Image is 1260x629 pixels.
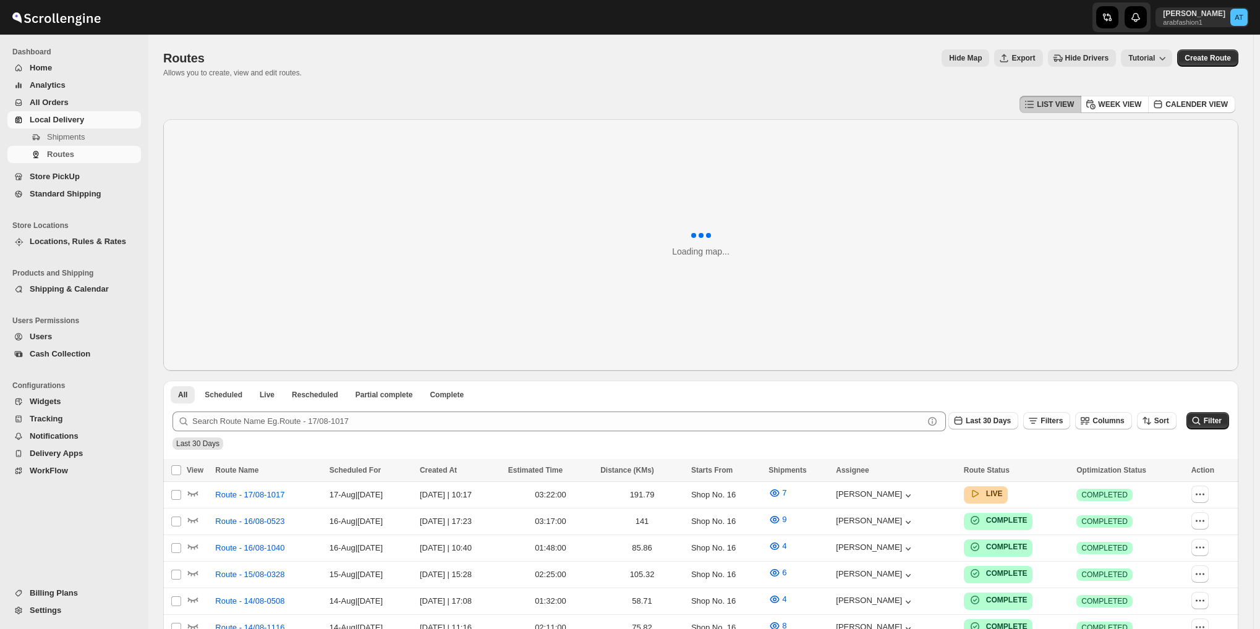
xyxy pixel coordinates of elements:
[7,602,141,619] button: Settings
[836,542,914,555] button: [PERSON_NAME]
[691,568,761,581] div: Shop No. 16
[7,585,141,602] button: Billing Plans
[208,591,292,611] button: Route - 14/08-0508
[1163,9,1225,19] p: [PERSON_NAME]
[672,245,730,258] div: Loading map...
[205,390,242,400] span: Scheduled
[292,390,338,400] span: Rescheduled
[420,466,457,475] span: Created At
[969,567,1028,580] button: COMPLETE
[7,445,141,462] button: Delivery Apps
[1023,412,1070,429] button: Filters
[171,386,195,403] button: All routes
[1185,53,1231,63] span: Create Route
[1177,49,1238,67] button: Create Route
[12,47,142,57] span: Dashboard
[1163,19,1225,26] p: arabfashion1
[30,172,80,181] span: Store PickUp
[30,189,101,198] span: Standard Shipping
[215,568,284,581] span: Route - 15/08-0328
[836,569,914,581] button: [PERSON_NAME]
[1081,543,1128,553] span: COMPLETED
[1041,416,1063,425] span: Filters
[430,390,464,400] span: Complete
[215,542,284,554] span: Route - 16/08-1040
[330,543,383,552] span: 16-Aug | [DATE]
[1048,49,1117,67] button: Hide Drivers
[986,542,1028,551] b: COMPLETE
[836,516,914,528] button: [PERSON_NAME]
[330,490,383,499] span: 17-Aug | [DATE]
[1204,416,1222,425] span: Filter
[782,541,786,551] span: 4
[355,390,413,400] span: Partial complete
[7,281,141,298] button: Shipping & Calendar
[187,466,203,475] span: View
[966,416,1011,425] span: Last 30 Days
[7,94,141,111] button: All Orders
[7,129,141,146] button: Shipments
[420,515,501,528] div: [DATE] | 17:23
[12,381,142,390] span: Configurations
[163,51,205,65] span: Routes
[330,517,383,526] span: 16-Aug | [DATE]
[7,233,141,250] button: Locations, Rules & Rates
[836,489,914,502] button: [PERSON_NAME]
[30,449,83,458] span: Delivery Apps
[1076,466,1146,475] span: Optimization Status
[508,489,593,501] div: 03:22:00
[330,466,381,475] span: Scheduled For
[208,538,292,558] button: Route - 16/08-1040
[761,483,794,503] button: 7
[7,59,141,77] button: Home
[761,510,794,530] button: 9
[948,412,1018,429] button: Last 30 Days
[768,466,806,475] span: Shipments
[691,466,733,475] span: Starts From
[47,150,74,159] span: Routes
[30,80,66,90] span: Analytics
[1081,570,1128,580] span: COMPLETED
[1137,412,1177,429] button: Sort
[836,596,914,608] button: [PERSON_NAME]
[7,146,141,163] button: Routes
[1128,54,1155,62] span: Tutorial
[1065,53,1109,63] span: Hide Drivers
[215,515,284,528] span: Route - 16/08-0523
[7,410,141,428] button: Tracking
[7,393,141,410] button: Widgets
[986,489,1003,498] b: LIVE
[600,568,684,581] div: 105.32
[420,542,501,554] div: [DATE] | 10:40
[208,485,292,505] button: Route - 17/08-1017
[208,512,292,531] button: Route - 16/08-0523
[176,439,219,448] span: Last 30 Days
[969,488,1003,500] button: LIVE
[215,466,258,475] span: Route Name
[7,428,141,445] button: Notifications
[782,488,786,497] span: 7
[1081,490,1128,500] span: COMPLETED
[508,466,563,475] span: Estimated Time
[330,596,383,606] span: 14-Aug | [DATE]
[1230,9,1248,26] span: Aziz Taher
[178,390,187,400] span: All
[192,412,924,431] input: Search Route Name Eg.Route - 17/08-1017
[942,49,989,67] button: Map action label
[1165,99,1228,109] span: CALENDER VIEW
[1081,96,1149,113] button: WEEK VIEW
[215,595,284,607] span: Route - 14/08-0508
[761,536,794,556] button: 4
[600,542,684,554] div: 85.86
[600,489,684,501] div: 191.79
[30,237,126,246] span: Locations, Rules & Rates
[1156,7,1249,27] button: User menu
[1081,596,1128,606] span: COMPLETED
[30,414,62,423] span: Tracking
[1186,412,1229,429] button: Filter
[691,489,761,501] div: Shop No. 16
